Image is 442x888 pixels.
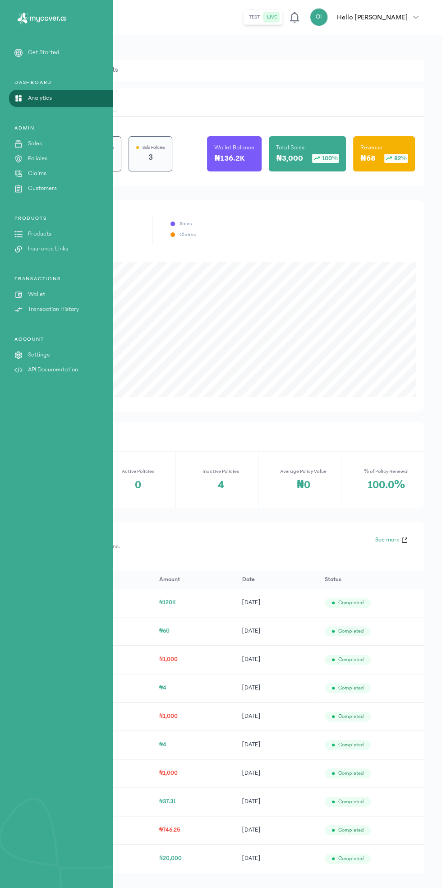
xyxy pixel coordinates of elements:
[159,628,170,634] span: ₦60
[180,220,192,227] p: Sales
[237,571,320,589] th: Date
[237,759,320,787] td: [DATE]
[338,599,364,606] span: Completed
[360,143,382,152] p: Revenue
[183,479,258,491] p: 4
[28,229,51,239] p: Products
[159,855,182,861] span: ₦20,000
[276,152,303,165] p: ₦3,000
[159,713,178,719] span: ₦1,000
[28,350,50,360] p: Settings
[154,571,237,589] th: Amount
[338,656,364,663] span: Completed
[159,798,176,805] span: ₦37.31
[159,684,167,691] span: ₦4
[338,827,364,834] span: Completed
[28,305,79,314] p: Transaction History
[360,152,375,165] p: ₦68
[34,422,408,451] p: Policy Statistics
[159,827,180,833] span: ₦746.25
[214,152,244,165] p: ₦136.2K
[338,855,364,862] span: Completed
[237,702,320,731] td: [DATE]
[28,169,46,178] p: Claims
[28,154,47,163] p: Policies
[237,731,320,759] td: [DATE]
[266,468,341,475] p: Average Policy Value
[276,143,304,152] p: Total Sales
[136,151,165,164] p: 3
[28,139,42,148] p: Sales
[237,674,320,702] td: [DATE]
[101,479,175,491] p: 0
[28,290,45,299] p: Wallet
[349,479,424,491] p: 100.0%
[28,184,57,193] p: Customers
[375,529,408,551] a: See more
[338,741,364,749] span: Completed
[349,468,424,475] p: % of Policy Renewal
[237,844,320,873] td: [DATE]
[28,93,52,103] p: Analytics
[28,244,68,254] p: Insurance Links
[28,48,60,57] p: Get Started
[310,8,328,26] div: OI
[338,684,364,692] span: Completed
[310,8,424,26] button: OIHello [PERSON_NAME]
[384,154,408,163] div: 82%
[28,365,78,375] p: API Documentation
[159,770,178,776] span: ₦1,000
[338,798,364,805] span: Completed
[143,144,165,151] p: Sold Policies
[237,787,320,816] td: [DATE]
[338,770,364,777] span: Completed
[237,589,320,617] td: [DATE]
[180,231,196,238] p: Claims
[245,12,263,23] button: test
[263,12,281,23] button: live
[237,816,320,844] td: [DATE]
[159,741,167,748] span: ₦4
[319,571,424,589] th: Status
[338,713,364,720] span: Completed
[214,143,254,152] p: Wallet Balance
[237,645,320,674] td: [DATE]
[159,656,178,662] span: ₦1,000
[337,12,408,23] p: Hello [PERSON_NAME]
[183,468,258,475] p: Inactive Policies
[338,628,364,635] span: Completed
[312,154,339,163] div: 100%
[266,479,341,491] p: ₦0
[159,599,176,606] span: ₦120K
[237,617,320,645] td: [DATE]
[101,468,175,475] p: Active Policies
